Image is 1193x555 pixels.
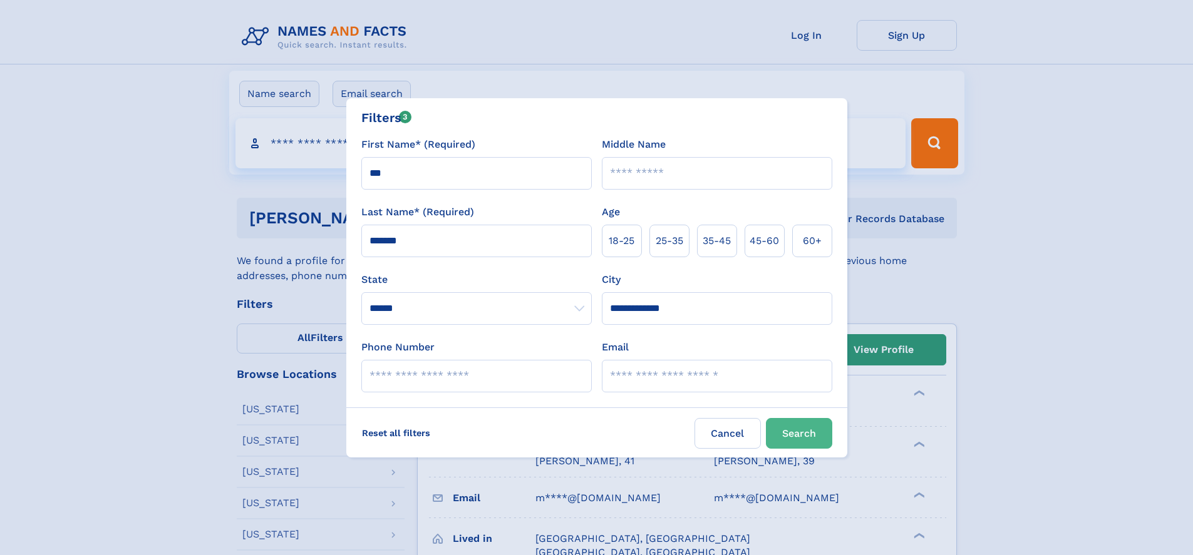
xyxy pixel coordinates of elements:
[750,233,779,248] span: 45‑60
[361,205,474,220] label: Last Name* (Required)
[803,233,822,248] span: 60+
[602,340,629,355] label: Email
[703,233,731,248] span: 35‑45
[602,137,666,152] label: Middle Name
[602,272,621,287] label: City
[361,272,592,287] label: State
[609,233,634,248] span: 18‑25
[361,340,435,355] label: Phone Number
[361,108,412,127] div: Filters
[695,418,761,449] label: Cancel
[656,233,683,248] span: 25‑35
[766,418,832,449] button: Search
[361,137,475,152] label: First Name* (Required)
[354,418,438,448] label: Reset all filters
[602,205,620,220] label: Age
